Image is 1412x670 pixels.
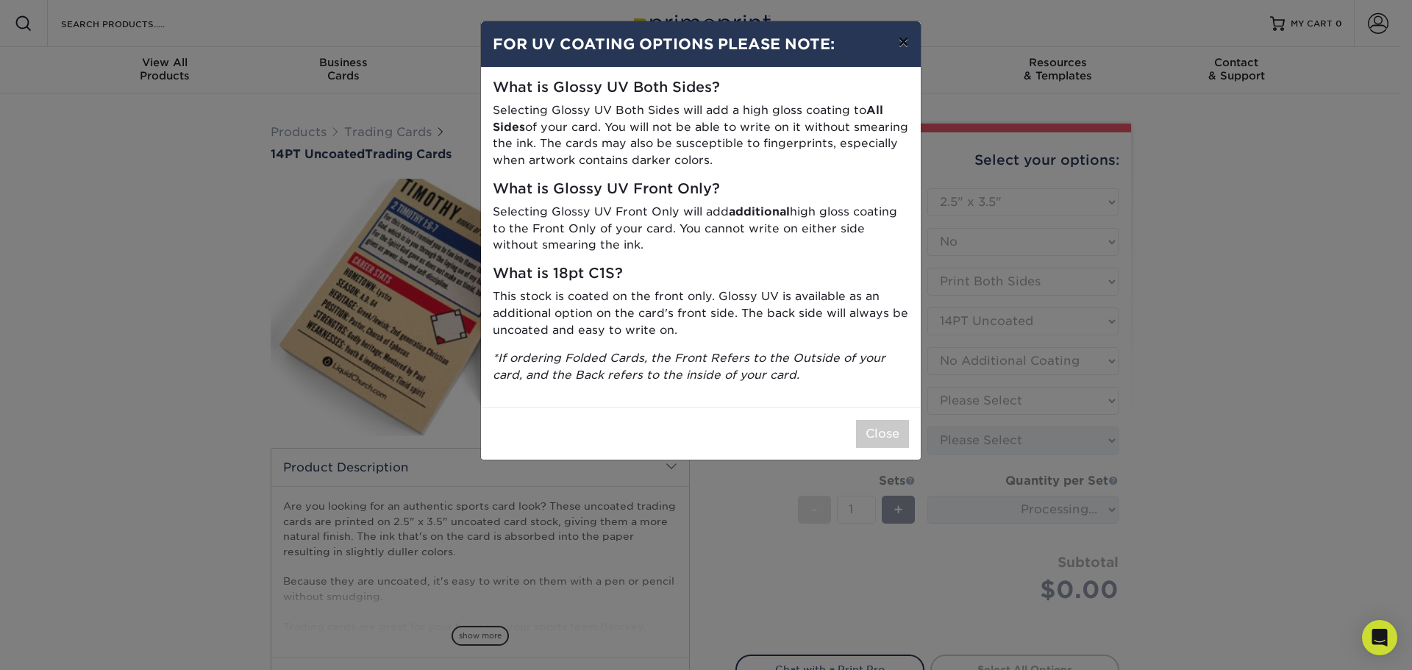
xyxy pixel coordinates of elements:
p: This stock is coated on the front only. Glossy UV is available as an additional option on the car... [493,288,909,338]
strong: All Sides [493,103,883,134]
strong: additional [729,204,790,218]
h4: FOR UV COATING OPTIONS PLEASE NOTE: [493,33,909,55]
button: Close [856,420,909,448]
p: Selecting Glossy UV Front Only will add high gloss coating to the Front Only of your card. You ca... [493,204,909,254]
i: *If ordering Folded Cards, the Front Refers to the Outside of your card, and the Back refers to t... [493,351,885,382]
h5: What is Glossy UV Both Sides? [493,79,909,96]
p: Selecting Glossy UV Both Sides will add a high gloss coating to of your card. You will not be abl... [493,102,909,169]
button: × [886,21,920,63]
h5: What is 18pt C1S? [493,265,909,282]
div: Open Intercom Messenger [1362,620,1397,655]
h5: What is Glossy UV Front Only? [493,181,909,198]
